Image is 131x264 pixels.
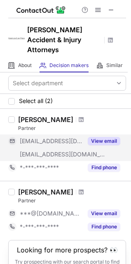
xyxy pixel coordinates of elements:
[20,137,83,145] span: [EMAIL_ADDRESS][DOMAIN_NAME]
[49,62,89,69] span: Decision makers
[13,79,63,87] div: Select department
[19,98,53,104] span: Select all (2)
[88,223,120,231] button: Reveal Button
[18,125,126,132] div: Partner
[88,137,120,145] button: Reveal Button
[27,25,101,55] h1: [PERSON_NAME] Accident & Injury Attorneys
[8,30,25,47] img: ea66b32061f1c1b547c21d024eaca057
[18,197,126,204] div: Partner
[20,151,105,158] span: [EMAIL_ADDRESS][DOMAIN_NAME]
[18,62,32,69] span: About
[106,62,123,69] span: Similar
[18,115,73,124] div: [PERSON_NAME]
[18,188,73,196] div: [PERSON_NAME]
[88,163,120,172] button: Reveal Button
[20,210,83,217] span: ***@[DOMAIN_NAME]
[16,5,66,15] img: ContactOut v5.3.10
[88,209,120,218] button: Reveal Button
[17,246,118,254] header: Looking for more prospects? 👀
